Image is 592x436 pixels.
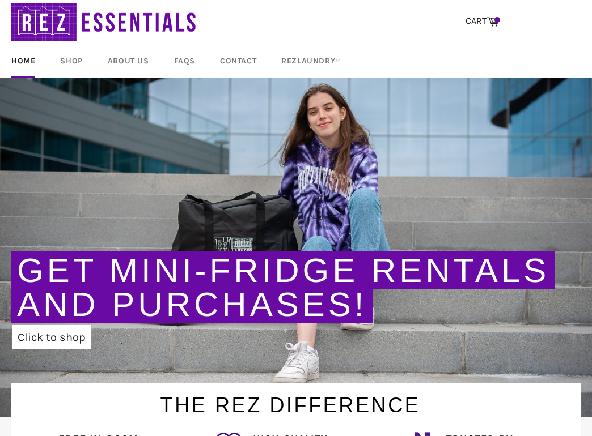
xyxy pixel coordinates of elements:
[12,325,91,349] a: Click to shop
[17,251,549,323] a: Get Mini-Fridge Rentals and Purchases!
[209,44,268,78] a: Contact
[96,44,160,78] a: About Us
[163,44,206,78] a: FAQs
[460,10,505,33] a: CART
[270,44,352,78] a: RezLaundry
[49,44,94,78] a: Shop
